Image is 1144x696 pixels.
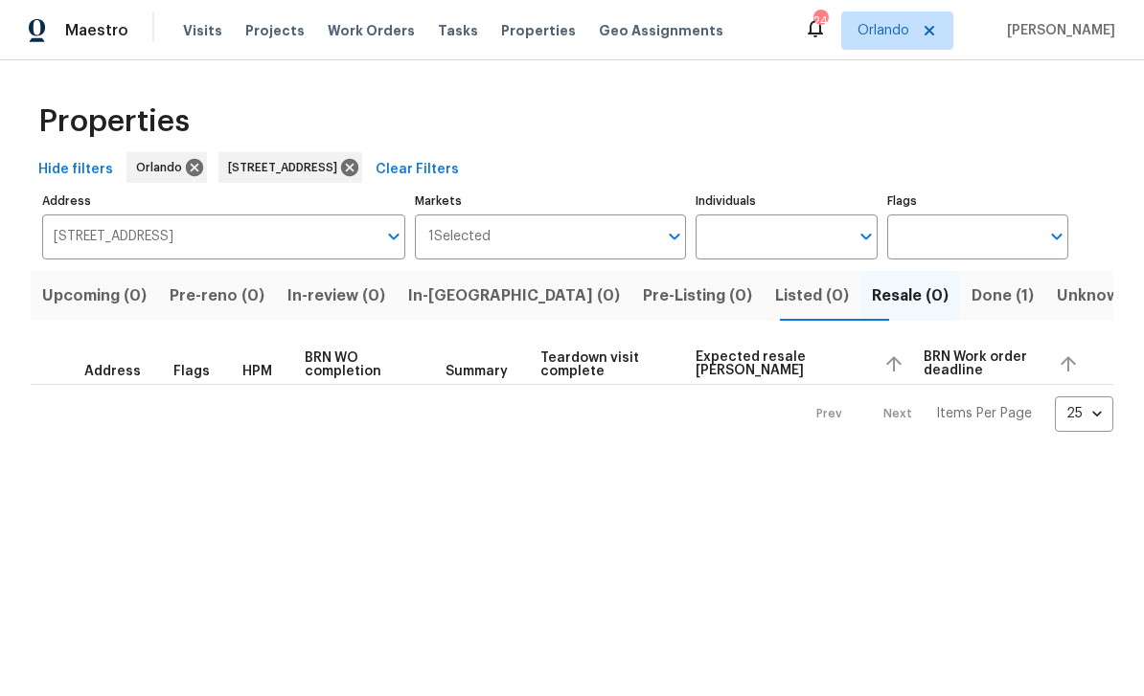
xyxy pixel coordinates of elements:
[696,350,867,377] span: Expected resale [PERSON_NAME]
[415,195,687,207] label: Markets
[408,282,620,309] span: In-[GEOGRAPHIC_DATA] (0)
[38,158,113,182] span: Hide filters
[540,351,663,378] span: Teardown visit complete
[305,351,413,378] span: BRN WO completion
[813,11,827,31] div: 24
[126,152,207,183] div: Orlando
[170,282,264,309] span: Pre-reno (0)
[643,282,752,309] span: Pre-Listing (0)
[65,21,128,40] span: Maestro
[242,365,272,378] span: HPM
[887,195,1068,207] label: Flags
[368,152,467,188] button: Clear Filters
[328,21,415,40] span: Work Orders
[972,282,1034,309] span: Done (1)
[775,282,849,309] span: Listed (0)
[798,396,1113,432] nav: Pagination Navigation
[42,282,147,309] span: Upcoming (0)
[42,195,405,207] label: Address
[501,21,576,40] span: Properties
[245,21,305,40] span: Projects
[696,195,877,207] label: Individuals
[858,21,909,40] span: Orlando
[999,21,1115,40] span: [PERSON_NAME]
[380,223,407,250] button: Open
[661,223,688,250] button: Open
[31,152,121,188] button: Hide filters
[924,350,1042,377] span: BRN Work order deadline
[84,365,141,378] span: Address
[183,21,222,40] span: Visits
[136,158,190,177] span: Orlando
[38,112,190,131] span: Properties
[228,158,345,177] span: [STREET_ADDRESS]
[599,21,723,40] span: Geo Assignments
[872,282,949,309] span: Resale (0)
[936,404,1032,423] p: Items Per Page
[218,152,362,183] div: [STREET_ADDRESS]
[287,282,385,309] span: In-review (0)
[438,24,478,37] span: Tasks
[428,229,491,245] span: 1 Selected
[376,158,459,182] span: Clear Filters
[1055,389,1113,438] div: 25
[1043,223,1070,250] button: Open
[446,365,508,378] span: Summary
[173,365,210,378] span: Flags
[853,223,880,250] button: Open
